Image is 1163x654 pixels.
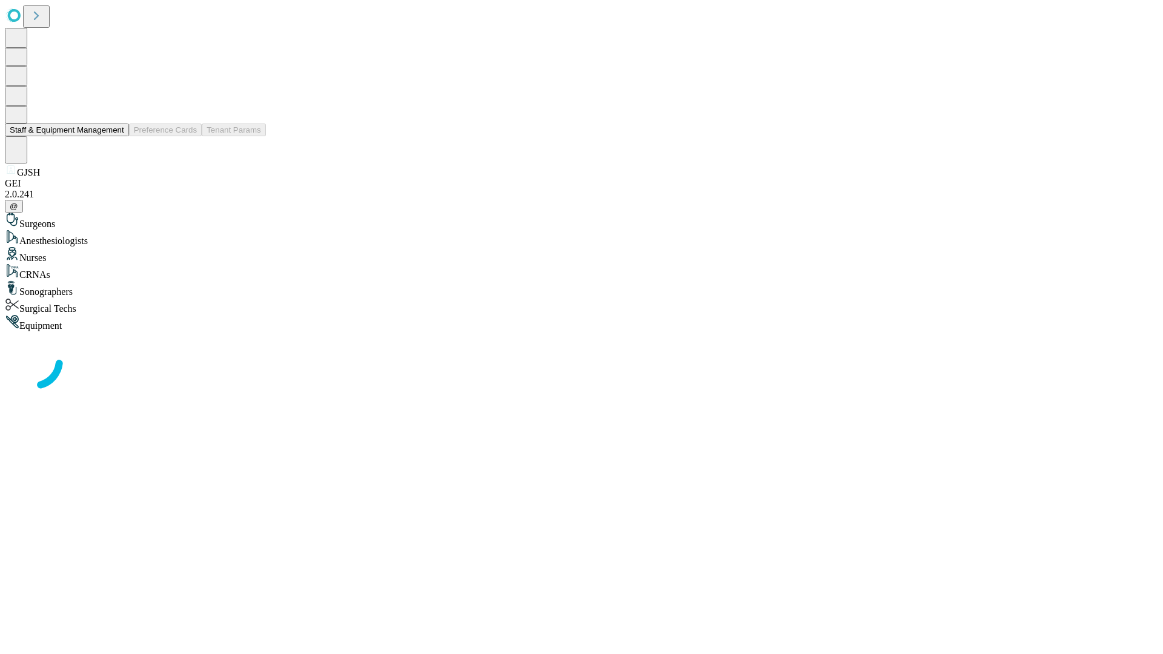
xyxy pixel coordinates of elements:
[5,200,23,213] button: @
[5,230,1158,246] div: Anesthesiologists
[5,124,129,136] button: Staff & Equipment Management
[202,124,266,136] button: Tenant Params
[129,124,202,136] button: Preference Cards
[5,297,1158,314] div: Surgical Techs
[5,263,1158,280] div: CRNAs
[5,178,1158,189] div: GEI
[5,189,1158,200] div: 2.0.241
[17,167,40,177] span: GJSH
[5,246,1158,263] div: Nurses
[5,280,1158,297] div: Sonographers
[5,213,1158,230] div: Surgeons
[5,314,1158,331] div: Equipment
[10,202,18,211] span: @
